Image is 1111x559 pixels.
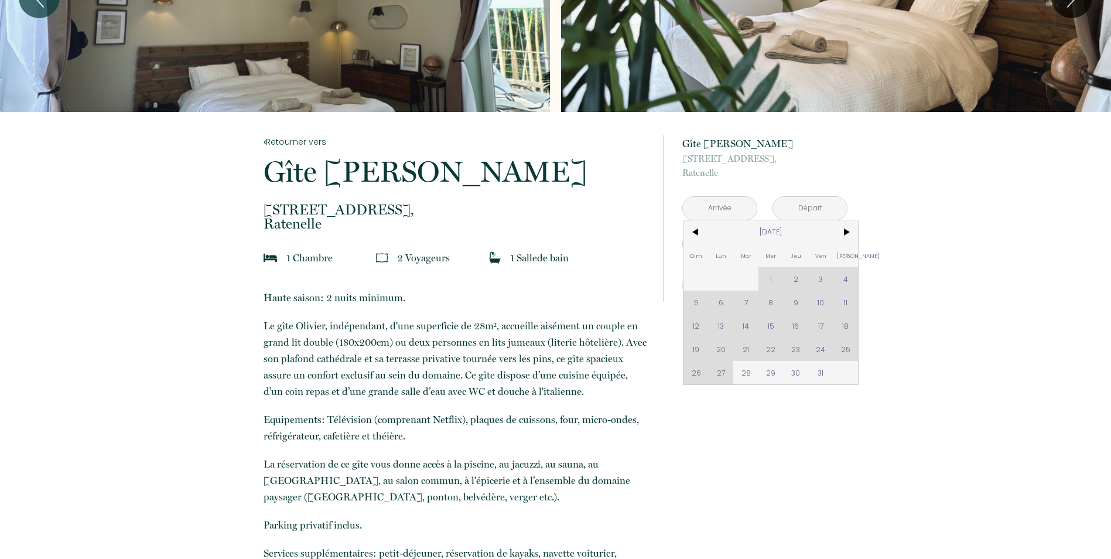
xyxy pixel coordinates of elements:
[264,203,648,217] span: [STREET_ADDRESS],
[286,250,333,266] p: 1 Chambre
[264,517,648,533] p: Parking privatif inclus.
[397,250,450,266] p: 2 Voyageur
[682,152,847,166] span: [STREET_ADDRESS],
[733,361,758,384] span: 28
[733,244,758,267] span: Mar
[683,197,757,220] input: Arrivée
[709,220,833,244] span: [DATE]
[709,244,734,267] span: Lun
[773,197,847,220] input: Départ
[784,244,809,267] span: Jeu
[683,220,709,244] span: <
[264,411,648,444] p: Equipements: Télévision (comprenant Netflix), plaques de cuissons, four, micro-ondes, réfrigérate...
[758,244,784,267] span: Mer
[808,361,833,384] span: 31
[446,252,450,264] span: s
[683,244,709,267] span: Dim
[264,289,648,306] p: Haute saison: 2 nuits minimum.
[264,318,648,400] p: Le gîte Olivier, indépendant, d'une superficie de 28m², accueille aisément un couple en grand lit...
[808,244,833,267] span: Ven
[682,152,847,180] p: Ratenelle
[833,244,859,267] span: [PERSON_NAME]
[682,270,847,302] button: Réserver
[264,157,648,186] p: Gîte [PERSON_NAME]
[833,220,859,244] span: >
[264,456,648,505] p: La réservation de ce gîte vous donne accès à la piscine, au jacuzzi, au sauna, au [GEOGRAPHIC_DAT...
[758,361,784,384] span: 29
[682,135,847,152] p: Gîte [PERSON_NAME]
[264,203,648,231] p: Ratenelle
[784,361,809,384] span: 30
[510,250,569,266] p: 1 Salle de bain
[264,135,648,148] a: Retourner vers
[376,252,388,264] img: guests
